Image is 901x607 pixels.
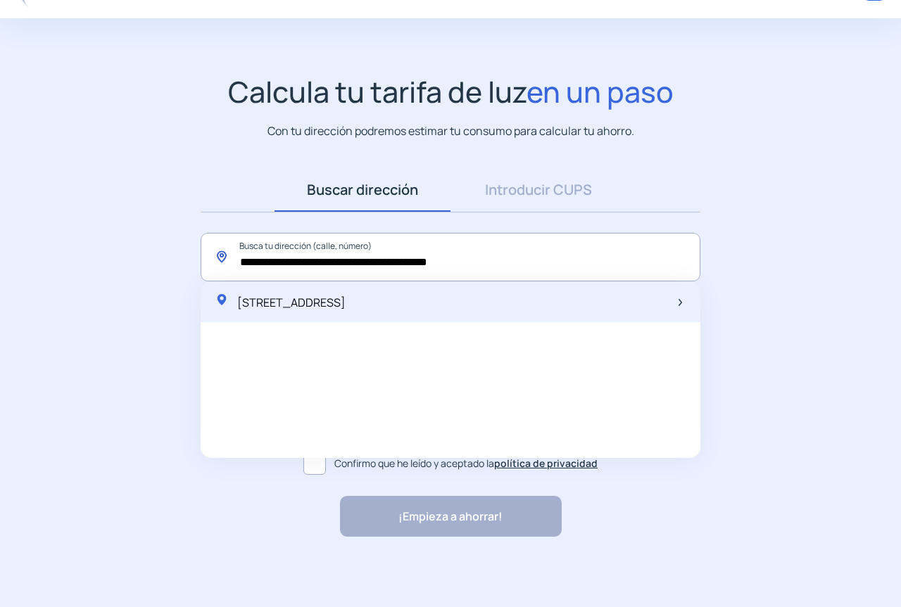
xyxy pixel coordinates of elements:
[267,122,634,140] p: Con tu dirección podremos estimar tu consumo para calcular tu ahorro.
[527,72,674,111] span: en un paso
[494,456,598,470] a: política de privacidad
[237,295,346,310] span: [STREET_ADDRESS]
[275,168,450,212] a: Buscar dirección
[450,168,626,212] a: Introducir CUPS
[215,293,229,307] img: location-pin-green.svg
[228,75,674,109] h1: Calcula tu tarifa de luz
[679,299,682,306] img: arrow-next-item.svg
[334,456,598,471] span: Confirmo que he leído y aceptado la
